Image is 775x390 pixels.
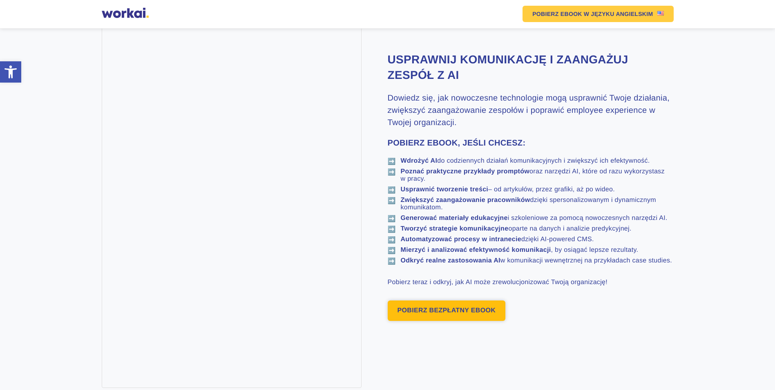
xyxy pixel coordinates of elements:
[388,157,674,165] li: do codziennych działań komunikacyjnych i zwiększyć ich efektywność.
[388,168,396,176] span: ➡️
[401,197,530,204] strong: Zwiększyć zaangażowanie pracowników
[388,157,396,166] span: ➡️
[401,157,438,164] strong: Wdrożyć AI
[104,48,132,56] span: Nazwisko
[532,11,582,17] em: POBIERZ EBOOK
[388,186,674,193] li: – od artykułów, przez grafiki, aż po wideo.
[388,257,396,265] span: ➡️
[388,215,396,223] span: ➡️
[401,168,530,175] strong: Poznać praktyczne przykłady promptów
[104,58,205,74] input: Twoje nazwisko
[388,300,506,321] a: POBIERZ BEZPŁATNY EBOOK
[388,225,396,233] span: ➡️
[523,6,673,22] a: POBIERZ EBOOKW JĘZYKU ANGIELSKIMUS flag
[401,236,521,243] strong: Automatyzować procesy w intranecie
[388,236,674,243] li: dzięki AI-powered CMS.
[401,225,509,232] strong: Tworzyć strategie komunikacyjne
[388,236,396,244] span: ➡️
[388,215,674,222] li: i szkoleniowe za pomocą nowoczesnych narzędzi AI.
[388,247,674,254] li: , by osiągać lepsze rezultaty.
[388,139,526,148] strong: POBIERZ EBOOK, JEŚLI CHCESZ:
[2,133,7,138] input: wiadomości e-mail*
[657,11,664,16] img: US flag
[388,278,674,287] p: Pobierz teraz i odkryj, jak AI może zrewolucjonizować Twoją organizację!
[388,52,674,83] h2: Usprawnij komunikację i zaangażuj zespół z AI
[401,257,500,264] strong: Odkryć realne zastosowania AI
[401,215,508,222] strong: Generować materiały edukacyjne
[388,225,674,233] li: oparte na danych i analizie predykcyjnej.
[2,26,208,41] label: Wprowadź inny adres e-mail. Ten formularz nie akceptuje adresów w domenie [DOMAIN_NAME].
[388,257,674,264] li: w komunikacji wewnętrznej na przykładach case studies.
[401,247,551,253] strong: Mierzyć i analizować efektywność komunikacji
[36,97,79,103] a: Polityką prywatności
[388,197,674,211] li: dzięki spersonalizowanym i dynamicznym komunikatom.
[388,92,674,129] h3: Dowiedz się, jak nowoczesne technologie mogą usprawnić Twoje działania, zwiększyć zaangażowanie z...
[10,132,52,138] p: wiadomości e-mail
[401,186,489,193] strong: Usprawnić tworzenie treści
[388,197,396,205] span: ➡️
[388,247,396,255] span: ➡️
[388,168,674,183] li: oraz narzędzi AI, które od razu wykorzystasz w pracy.
[388,186,396,194] span: ➡️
